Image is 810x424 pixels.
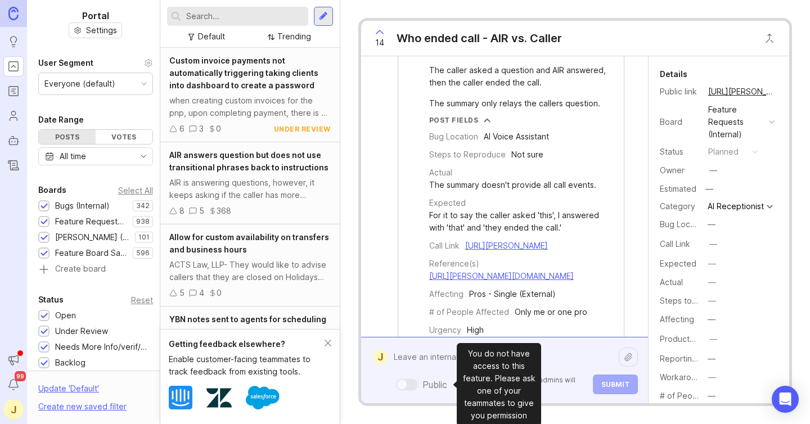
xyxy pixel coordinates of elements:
a: Custom invoice payments not automatically triggering taking clients into dashboard to create a pa... [160,48,340,142]
a: Portal [3,56,24,76]
a: Users [3,106,24,126]
button: Announcements [3,350,24,370]
div: 0 [216,123,221,135]
div: Getting feedback elsewhere? [169,338,325,350]
div: AIR is answering questions, however, it keeps asking if the caller has more questions instead of ... [169,177,331,201]
img: Salesforce logo [246,381,280,414]
div: when creating custom invoices for the pnp, upon completing payment, there is a receipt page but i... [169,94,331,119]
div: 6 [179,123,184,135]
div: 0 [217,287,222,299]
img: Zendesk logo [206,385,232,411]
div: Open Intercom Messenger [772,386,799,413]
div: 4 [199,287,204,299]
a: Autopilot [3,130,24,151]
div: 368 [217,205,231,217]
a: Allow for custom availability on transfers and business hoursACTS Law, LLP- They would like to ad... [160,224,340,306]
a: AIR answers question but does not use transitional phrases back to instructionsAIR is answering q... [160,142,340,224]
input: Search... [186,10,304,22]
div: Trending [277,30,311,43]
span: Allow for custom availability on transfers and business hours [169,232,329,254]
button: Notifications [3,375,24,395]
div: 5 [199,205,204,217]
span: 99 [15,371,26,381]
button: J [3,399,24,420]
div: When AIR calls are routed to agents for scheduling, they currently don’t receive any YBN-related ... [169,328,331,353]
a: Roadmaps [3,81,24,101]
div: Enable customer-facing teammates to track feedback from existing tools. [169,353,325,378]
div: 5 [179,287,184,299]
a: YBN notes sent to agents for schedulingWhen AIR calls are routed to agents for scheduling, they c... [160,306,340,376]
span: YBN notes sent to agents for scheduling [169,314,326,324]
div: 8 [179,205,184,217]
img: Canny Home [8,7,19,20]
div: Default [198,30,225,43]
span: Custom invoice payments not automatically triggering taking clients into dashboard to create a pa... [169,56,318,90]
div: ACTS Law, LLP- They would like to advise callers that they are closed on Holidays and do not have... [169,259,331,283]
a: Ideas [3,31,24,52]
div: 3 [199,123,204,135]
span: AIR answers question but does not use transitional phrases back to instructions [169,150,328,172]
div: under review [274,124,331,134]
img: Intercom logo [169,386,192,409]
a: Changelog [3,155,24,175]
